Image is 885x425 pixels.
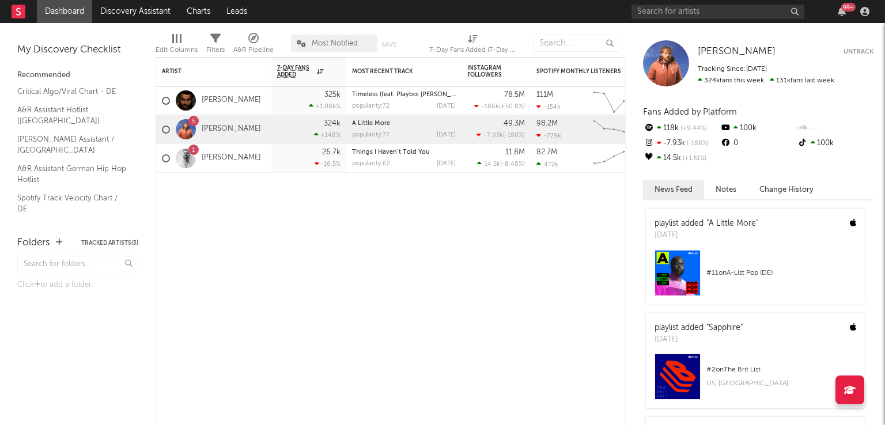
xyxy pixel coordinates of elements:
[706,377,856,390] div: US, [GEOGRAPHIC_DATA]
[698,47,776,56] span: [PERSON_NAME]
[631,5,804,19] input: Search for artists
[352,103,389,109] div: popularity: 72
[720,136,796,151] div: 0
[17,256,138,272] input: Search for folders...
[698,46,776,58] a: [PERSON_NAME]
[588,115,640,144] svg: Chart title
[352,92,528,98] a: Timeless (feat. Playboi [PERSON_NAME] & Doechii) - Remix
[643,180,704,199] button: News Feed
[17,85,127,98] a: Critical Algo/Viral Chart - DE
[202,96,261,105] a: [PERSON_NAME]
[17,43,138,57] div: My Discovery Checklist
[17,104,127,127] a: A&R Assistant Hotlist ([GEOGRAPHIC_DATA])
[706,363,856,377] div: # 2 on The Brit List
[17,162,127,186] a: A&R Assistant German Hip Hop Hotlist
[474,103,525,110] div: ( )
[655,230,758,241] div: [DATE]
[352,92,456,98] div: Timeless (feat. Playboi Carti & Doechii) - Remix
[643,108,737,116] span: Fans Added by Platform
[536,103,561,111] div: -154k
[314,131,341,139] div: +148 %
[482,104,499,110] span: -186k
[324,120,341,127] div: 324k
[505,149,525,156] div: 11.8M
[277,64,314,78] span: 7-Day Fans Added
[309,103,341,110] div: +1.08k %
[352,149,430,155] a: Things I Haven’t Told You
[17,192,127,215] a: Spotify Track Velocity Chart / DE
[536,149,557,156] div: 82.7M
[536,91,553,98] div: 111M
[315,160,341,168] div: -16.5 %
[502,161,523,168] span: -8.48 %
[748,180,825,199] button: Change History
[505,132,523,139] span: -188 %
[588,144,640,173] svg: Chart title
[202,124,261,134] a: [PERSON_NAME]
[312,40,358,47] span: Most Notified
[706,219,758,227] a: "A Little More"
[536,132,561,139] div: -779k
[162,68,248,75] div: Artist
[643,136,720,151] div: -7.93k
[17,278,138,292] div: Click to add a folder.
[655,334,743,346] div: [DATE]
[81,240,138,246] button: Tracked Artists(3)
[536,68,623,75] div: Spotify Monthly Listeners
[206,43,225,57] div: Filters
[322,149,341,156] div: 26.7k
[485,161,500,168] span: 14.5k
[698,77,834,84] span: 131k fans last week
[643,121,720,136] div: 118k
[720,121,796,136] div: 100k
[352,120,456,127] div: A Little More
[156,43,198,57] div: Edit Columns
[679,126,707,132] span: +9.44 %
[706,324,743,332] a: "Sapphire"
[536,161,558,168] div: 472k
[17,133,127,157] a: [PERSON_NAME] Assistant / [GEOGRAPHIC_DATA]
[646,250,865,305] a: #11onA-List Pop (DE)
[437,103,456,109] div: [DATE]
[681,155,706,162] span: +1.51 %
[698,66,767,73] span: Tracking Since: [DATE]
[698,77,764,84] span: 324k fans this week
[844,46,873,58] button: Untrack
[536,120,558,127] div: 98.2M
[501,104,523,110] span: +50.8 %
[533,35,619,52] input: Search...
[429,43,516,57] div: 7-Day Fans Added (7-Day Fans Added)
[467,64,508,78] div: Instagram Followers
[206,29,225,62] div: Filters
[706,266,856,280] div: # 11 on A-List Pop (DE)
[324,91,341,98] div: 325k
[352,149,456,155] div: Things I Haven’t Told You
[233,29,274,62] div: A&R Pipeline
[352,120,390,127] a: A Little More
[504,120,525,127] div: 49.3M
[429,29,516,62] div: 7-Day Fans Added (7-Day Fans Added)
[643,151,720,166] div: 14.5k
[476,131,525,139] div: ( )
[484,132,503,139] span: -7.93k
[437,161,456,167] div: [DATE]
[352,161,390,167] div: popularity: 62
[352,68,438,75] div: Most Recent Track
[17,236,50,250] div: Folders
[838,7,846,16] button: 99+
[202,153,261,163] a: [PERSON_NAME]
[655,322,743,334] div: playlist added
[504,91,525,98] div: 78.5M
[655,218,758,230] div: playlist added
[588,86,640,115] svg: Chart title
[156,29,198,62] div: Edit Columns
[381,41,396,48] button: Save
[233,43,274,57] div: A&R Pipeline
[841,3,856,12] div: 99 +
[685,141,709,147] span: -188 %
[352,132,389,138] div: popularity: 77
[797,121,873,136] div: --
[477,160,525,168] div: ( )
[17,69,138,82] div: Recommended
[437,132,456,138] div: [DATE]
